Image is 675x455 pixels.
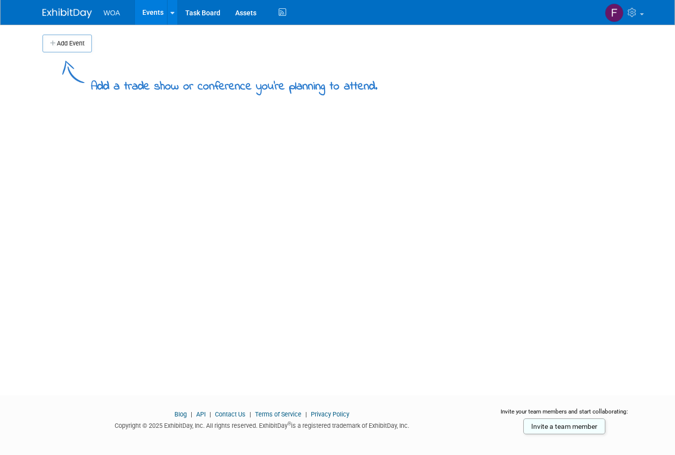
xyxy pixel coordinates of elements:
[311,411,349,418] a: Privacy Policy
[215,411,246,418] a: Contact Us
[303,411,309,418] span: |
[42,8,92,18] img: ExhibitDay
[523,418,605,434] a: Invite a team member
[104,9,120,17] span: WOA
[91,71,378,95] div: Add a trade show or conference you're planning to attend.
[174,411,187,418] a: Blog
[207,411,213,418] span: |
[496,408,633,422] div: Invite your team members and start collaborating:
[288,421,291,426] sup: ®
[247,411,253,418] span: |
[42,35,92,52] button: Add Event
[255,411,301,418] a: Terms of Service
[605,3,624,22] img: Fa Ahmad
[188,411,195,418] span: |
[196,411,206,418] a: API
[42,419,482,430] div: Copyright © 2025 ExhibitDay, Inc. All rights reserved. ExhibitDay is a registered trademark of Ex...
